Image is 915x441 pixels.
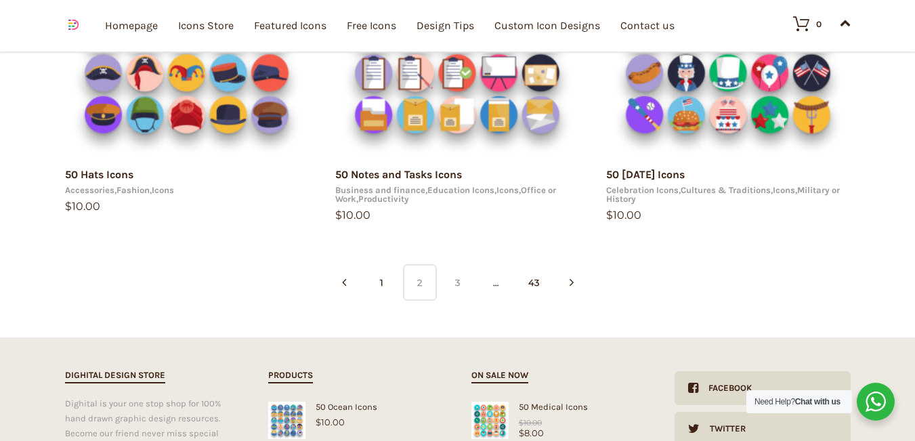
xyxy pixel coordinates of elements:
a: Facebook [675,371,851,405]
h2: Dighital Design Store [65,368,165,383]
a: Icons [496,185,519,195]
a: Business and finance [335,185,425,195]
a: 0 [780,16,822,32]
strong: Chat with us [795,397,840,406]
div: 0 [816,20,822,28]
span: 2 [403,264,437,301]
img: Medical Icons [471,402,509,439]
bdi: 10.00 [519,418,542,427]
div: , , , , [335,186,579,203]
a: Medical Icons50 Medical Icons$8.00 [471,402,647,438]
div: 50 Ocean Icons [268,402,444,412]
a: 3 [441,264,475,301]
bdi: 10.00 [65,200,100,213]
div: Facebook [698,371,752,405]
a: Office or Work [335,185,556,204]
a: Accessories [65,185,114,195]
bdi: 10.00 [606,209,641,222]
span: $ [65,200,72,213]
div: 50 Medical Icons [471,402,647,412]
a: Productivity [358,194,409,204]
a: Cultures & Traditions [681,185,771,195]
a: 50 [DATE] Icons [606,168,685,181]
a: Icons [152,185,174,195]
a: 1 [365,264,399,301]
a: Celebration Icons [606,185,679,195]
a: 43 [517,264,551,301]
span: $ [606,209,613,222]
span: Need Help? [754,397,840,406]
a: Military or History [606,185,840,204]
a: 50 Ocean Icons$10.00 [268,402,444,427]
span: $ [519,418,524,427]
h2: On sale now [471,368,528,383]
span: $ [335,209,342,222]
div: , , , [606,186,850,203]
a: Fashion [116,185,150,195]
a: Education Icons [427,185,494,195]
bdi: 10.00 [316,417,345,427]
h2: Products [268,368,313,383]
span: $ [519,427,524,438]
a: Icons [773,185,795,195]
bdi: 10.00 [335,209,370,222]
a: 50 Notes and Tasks Icons [335,168,462,181]
bdi: 8.00 [519,427,544,438]
span: … [479,264,513,301]
a: 50 Hats Icons [65,168,133,181]
div: , , [65,186,309,194]
span: $ [316,417,321,427]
